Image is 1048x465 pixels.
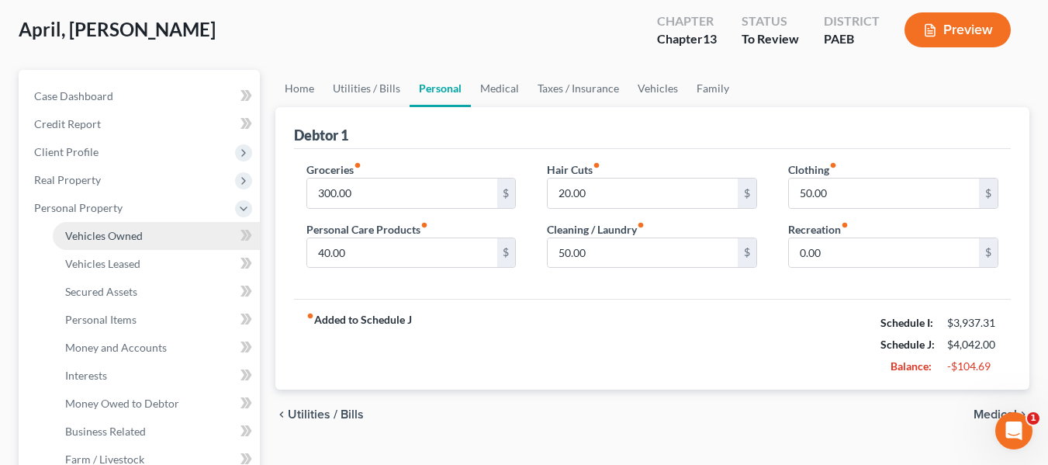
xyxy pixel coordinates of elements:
a: Credit Report [22,110,260,138]
a: Money Owed to Debtor [53,390,260,418]
div: $ [979,238,998,268]
span: Vehicles Leased [65,257,140,270]
a: Money and Accounts [53,334,260,362]
i: fiber_manual_record [593,161,600,169]
span: Credit Report [34,117,101,130]
a: Utilities / Bills [323,70,410,107]
span: 13 [703,31,717,46]
i: fiber_manual_record [841,221,849,229]
span: Secured Assets [65,285,137,298]
span: Real Property [34,173,101,186]
div: $ [738,179,756,208]
a: Business Related [53,418,260,446]
div: PAEB [824,30,880,48]
strong: Added to Schedule J [306,312,412,377]
span: Utilities / Bills [288,408,364,421]
i: chevron_left [275,408,288,421]
label: Personal Care Products [306,221,428,238]
a: Case Dashboard [22,82,260,110]
a: Secured Assets [53,278,260,306]
i: fiber_manual_record [306,312,314,320]
label: Groceries [306,161,361,178]
a: Interests [53,362,260,390]
i: fiber_manual_record [637,221,645,229]
span: Money Owed to Debtor [65,397,179,410]
button: Preview [904,12,1011,47]
div: $4,042.00 [947,337,998,352]
div: $ [497,179,516,208]
a: Taxes / Insurance [528,70,628,107]
i: fiber_manual_record [354,161,361,169]
button: chevron_left Utilities / Bills [275,408,364,421]
a: Family [687,70,738,107]
a: Medical [471,70,528,107]
a: Vehicles Owned [53,222,260,250]
span: Business Related [65,425,146,438]
strong: Schedule I: [880,316,933,329]
input: -- [789,179,979,208]
strong: Schedule J: [880,338,935,351]
span: Medical [974,408,1017,421]
a: Vehicles Leased [53,250,260,278]
i: chevron_right [1017,408,1029,421]
div: -$104.69 [947,359,998,374]
span: Client Profile [34,145,99,158]
i: fiber_manual_record [829,161,837,169]
a: Vehicles [628,70,687,107]
input: -- [307,238,497,268]
div: District [824,12,880,30]
div: To Review [742,30,799,48]
div: Status [742,12,799,30]
span: 1 [1027,412,1039,425]
button: Medical chevron_right [974,408,1029,421]
span: Personal Property [34,201,123,214]
strong: Balance: [891,359,932,373]
div: $ [979,179,998,208]
iframe: Intercom live chat [995,412,1032,449]
i: fiber_manual_record [420,221,428,229]
div: Debtor 1 [294,126,348,144]
div: $ [497,238,516,268]
div: $ [738,238,756,268]
div: Chapter [657,12,717,30]
div: $3,937.31 [947,315,998,331]
a: Home [275,70,323,107]
a: Personal Items [53,306,260,334]
label: Clothing [788,161,837,178]
label: Cleaning / Laundry [547,221,645,238]
input: -- [307,179,497,208]
label: Recreation [788,221,849,238]
label: Hair Cuts [547,161,600,178]
span: Interests [65,369,107,382]
span: Vehicles Owned [65,229,143,242]
span: Money and Accounts [65,341,167,354]
input: -- [548,179,738,208]
div: Chapter [657,30,717,48]
span: Case Dashboard [34,89,113,102]
span: Personal Items [65,313,137,326]
span: April, [PERSON_NAME] [19,18,216,40]
input: -- [548,238,738,268]
a: Personal [410,70,471,107]
input: -- [789,238,979,268]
